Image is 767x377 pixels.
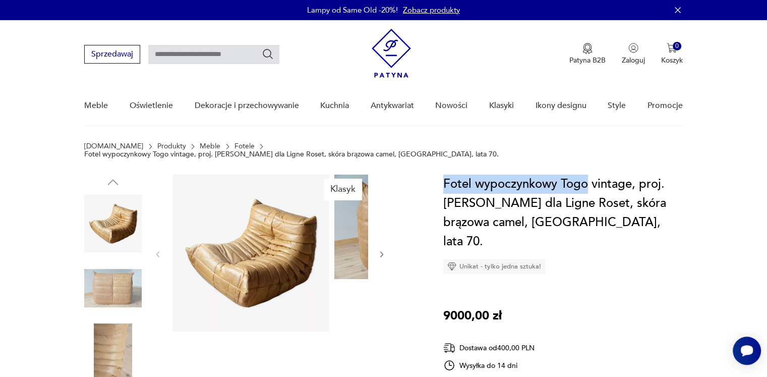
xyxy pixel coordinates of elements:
iframe: Smartsupp widget button [733,337,761,365]
button: Sprzedawaj [84,45,140,64]
a: Ikony designu [535,86,586,125]
button: 0Koszyk [661,43,683,65]
div: Klasyk [324,179,362,200]
a: Klasyki [489,86,514,125]
a: [DOMAIN_NAME] [84,142,143,150]
p: Patyna B2B [569,56,606,65]
p: Koszyk [661,56,683,65]
img: Patyna - sklep z meblami i dekoracjami vintage [372,29,411,78]
a: Nowości [435,86,467,125]
p: Lampy od Same Old -20%! [307,5,398,15]
a: Sprzedawaj [84,51,140,59]
a: Oświetlenie [130,86,173,125]
img: Ikona dostawy [443,342,455,354]
div: Dostawa od 400,00 PLN [443,342,535,354]
a: Kuchnia [320,86,349,125]
img: Ikona diamentu [447,262,456,271]
p: Fotel wypoczynkowy Togo vintage, proj. [PERSON_NAME] dla Ligne Roset, skóra brązowa camel, [GEOGR... [84,150,499,158]
p: Zaloguj [622,56,645,65]
a: Dekoracje i przechowywanie [194,86,299,125]
button: Zaloguj [622,43,645,65]
div: Unikat - tylko jedna sztuka! [443,259,545,274]
button: Szukaj [262,48,274,60]
img: Zdjęcie produktu Fotel wypoczynkowy Togo vintage, proj. M. Ducaroy dla Ligne Roset, skóra brązowa... [334,175,491,279]
img: Zdjęcie produktu Fotel wypoczynkowy Togo vintage, proj. M. Ducaroy dla Ligne Roset, skóra brązowa... [84,195,142,252]
button: Patyna B2B [569,43,606,65]
img: Ikona koszyka [667,43,677,53]
h1: Fotel wypoczynkowy Togo vintage, proj. [PERSON_NAME] dla Ligne Roset, skóra brązowa camel, [GEOGR... [443,175,683,251]
div: 0 [673,42,681,50]
img: Zdjęcie produktu Fotel wypoczynkowy Togo vintage, proj. M. Ducaroy dla Ligne Roset, skóra brązowa... [84,259,142,317]
a: Fotele [234,142,255,150]
div: Wysyłka do 14 dni [443,359,535,371]
img: Ikonka użytkownika [628,43,638,53]
a: Ikona medaluPatyna B2B [569,43,606,65]
a: Style [608,86,626,125]
a: Produkty [157,142,186,150]
a: Meble [200,142,220,150]
a: Zobacz produkty [403,5,460,15]
a: Antykwariat [371,86,414,125]
a: Promocje [647,86,683,125]
a: Meble [84,86,108,125]
img: Zdjęcie produktu Fotel wypoczynkowy Togo vintage, proj. M. Ducaroy dla Ligne Roset, skóra brązowa... [172,175,329,332]
p: 9000,00 zł [443,306,502,326]
img: Ikona medalu [582,43,593,54]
